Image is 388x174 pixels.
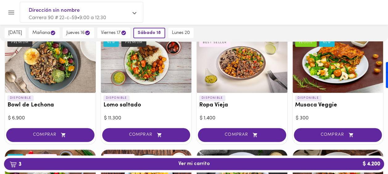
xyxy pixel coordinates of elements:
div: VEGGIE [295,39,317,47]
div: PREMIUM [121,39,146,47]
h3: Ropa Vieja [199,102,285,109]
span: Carrera 90 # 22-c-59 • 9:00 a 12:30 [29,15,106,20]
span: mañana [32,30,56,36]
span: Ver mi carrito [178,161,210,167]
h3: Lomo saltado [103,102,189,109]
span: lunes 20 [172,30,190,36]
span: COMPRAR [302,132,374,138]
p: DISPONIBLE [103,95,130,101]
button: mañana [29,27,60,38]
span: jueves 16 [66,30,90,36]
div: Musaca Veggie [293,34,383,93]
div: Bowl de Lechona [5,34,96,93]
button: COMPRAR [6,128,94,142]
button: jueves 16 [63,27,94,38]
div: BEST SELLER [199,39,231,47]
button: Menu [4,5,19,20]
div: NEW [103,39,119,47]
iframe: Messagebird Livechat Widget [352,138,382,168]
div: $ 300 [296,115,380,122]
button: COMPRAR [198,128,286,142]
div: Lomo saltado [101,34,192,93]
div: $ 6.900 [8,115,93,122]
div: Ropa Vieja [197,34,287,93]
span: viernes 17 [101,30,127,36]
button: [DATE] [5,28,26,38]
h3: Musaca Veggie [295,102,381,109]
img: cart.png [10,161,17,168]
span: COMPRAR [14,132,87,138]
button: viernes 17 [97,27,130,38]
div: PREMIUM [7,39,32,47]
p: DISPONIBLE [199,95,225,101]
button: COMPRAR [294,128,382,142]
button: lunes 20 [168,28,194,38]
button: sábado 18 [133,28,165,38]
p: DISPONIBLE [7,95,34,101]
p: DISPONIBLE [295,95,321,101]
div: $ 1.400 [200,115,284,122]
b: 3 [6,160,25,168]
div: $ 11.300 [104,115,189,122]
span: sábado 18 [138,30,161,36]
div: NEW [319,39,335,47]
button: 3Ver mi carrito$ 4.200 [4,158,384,170]
span: [DATE] [8,30,22,36]
h3: Bowl de Lechona [7,102,93,109]
span: COMPRAR [110,132,183,138]
button: COMPRAR [102,128,190,142]
span: COMPRAR [206,132,278,138]
span: Dirección sin nombre [29,6,128,14]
